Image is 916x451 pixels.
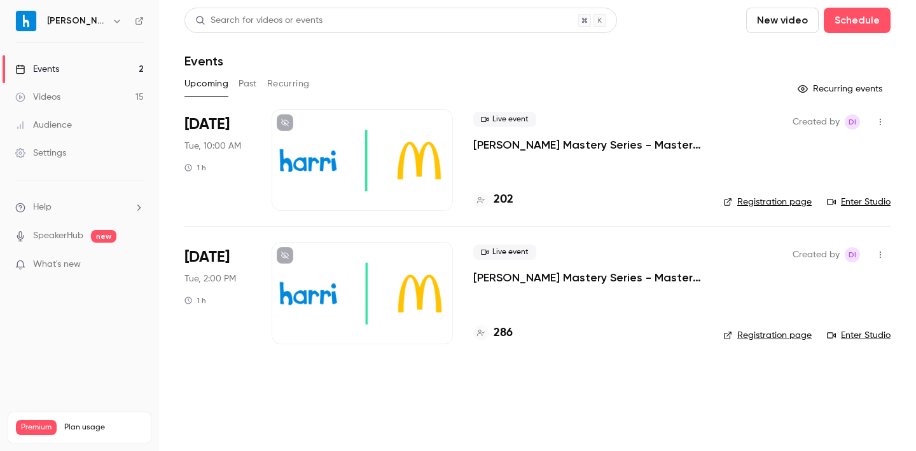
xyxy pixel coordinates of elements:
span: Dennis Ivanov [845,247,860,262]
span: What's new [33,258,81,271]
span: Help [33,201,52,214]
span: Dennis Ivanov [845,114,860,130]
button: Upcoming [184,74,228,94]
button: New video [746,8,819,33]
div: Search for videos or events [195,14,323,27]
span: Premium [16,420,57,435]
a: SpeakerHub [33,229,83,243]
h6: [PERSON_NAME] [47,15,107,27]
a: 202 [473,191,513,208]
iframe: Noticeable Trigger [128,259,144,271]
a: [PERSON_NAME] Mastery Series - Master Timekeeping & Payroll in Harri_September Session 2 [473,270,703,285]
a: Enter Studio [827,196,891,208]
div: Audience [15,119,72,131]
span: Tue, 2:00 PM [184,273,236,285]
a: Registration page [723,196,812,208]
span: Created by [793,247,840,262]
span: [DATE] [184,247,230,267]
span: Tue, 10:00 AM [184,140,241,152]
div: Settings [15,147,66,159]
div: Videos [15,91,60,104]
button: Schedule [824,8,891,33]
img: Harri [16,11,36,31]
div: 1 h [184,163,206,173]
span: Live event [473,112,536,127]
div: Events [15,63,59,76]
div: Sep 23 Tue, 10:00 AM (America/New York) [184,109,251,211]
span: DI [849,247,856,262]
a: 286 [473,325,513,342]
button: Past [239,74,257,94]
div: Sep 23 Tue, 2:00 PM (America/New York) [184,242,251,344]
div: 1 h [184,295,206,306]
span: new [91,230,116,243]
h4: 286 [494,325,513,342]
a: Registration page [723,329,812,342]
span: DI [849,114,856,130]
li: help-dropdown-opener [15,201,144,214]
span: Created by [793,114,840,130]
button: Recurring [267,74,310,94]
h1: Events [184,53,223,69]
span: Plan usage [64,422,143,433]
h4: 202 [494,191,513,208]
span: [DATE] [184,114,230,135]
span: Live event [473,245,536,260]
a: [PERSON_NAME] Mastery Series - Master Timekeeping & Payroll in Harri_September Session 1 [473,137,703,152]
button: Recurring events [792,79,891,99]
a: Enter Studio [827,329,891,342]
